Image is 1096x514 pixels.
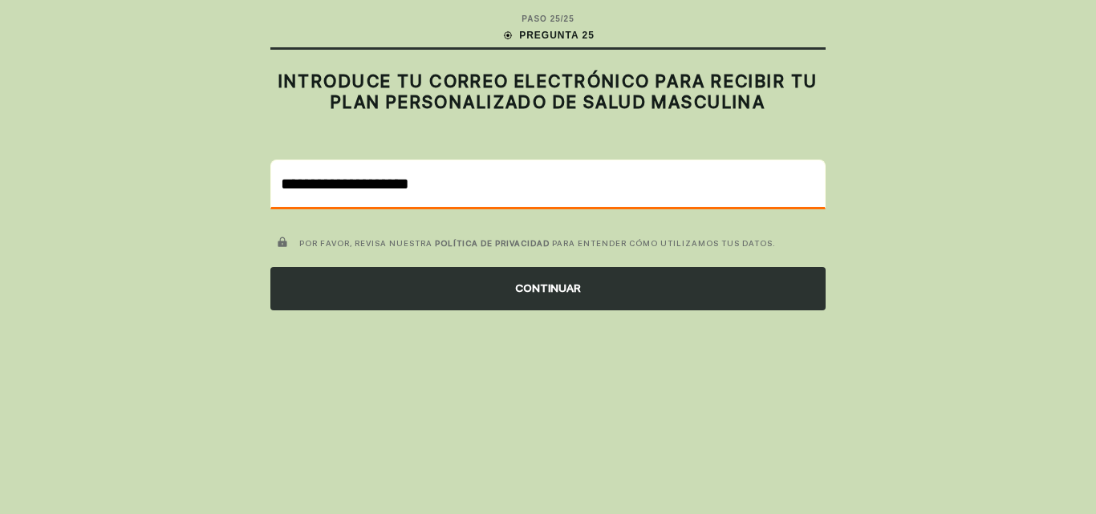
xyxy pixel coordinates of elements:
[299,238,776,248] span: POR FAVOR, REVISA NUESTRA PARA ENTENDER CÓMO UTILIZAMOS TUS DATOS.
[270,267,826,310] div: CONTINUAR
[522,13,574,25] div: PASO 25 / 25
[270,71,826,113] h2: INTRODUCE TU CORREO ELECTRÓNICO PARA RECIBIR TU PLAN PERSONALIZADO DE SALUD MASCULINA
[435,238,550,248] a: POLÍTICA DE PRIVACIDAD
[501,28,595,42] div: PREGUNTA 25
